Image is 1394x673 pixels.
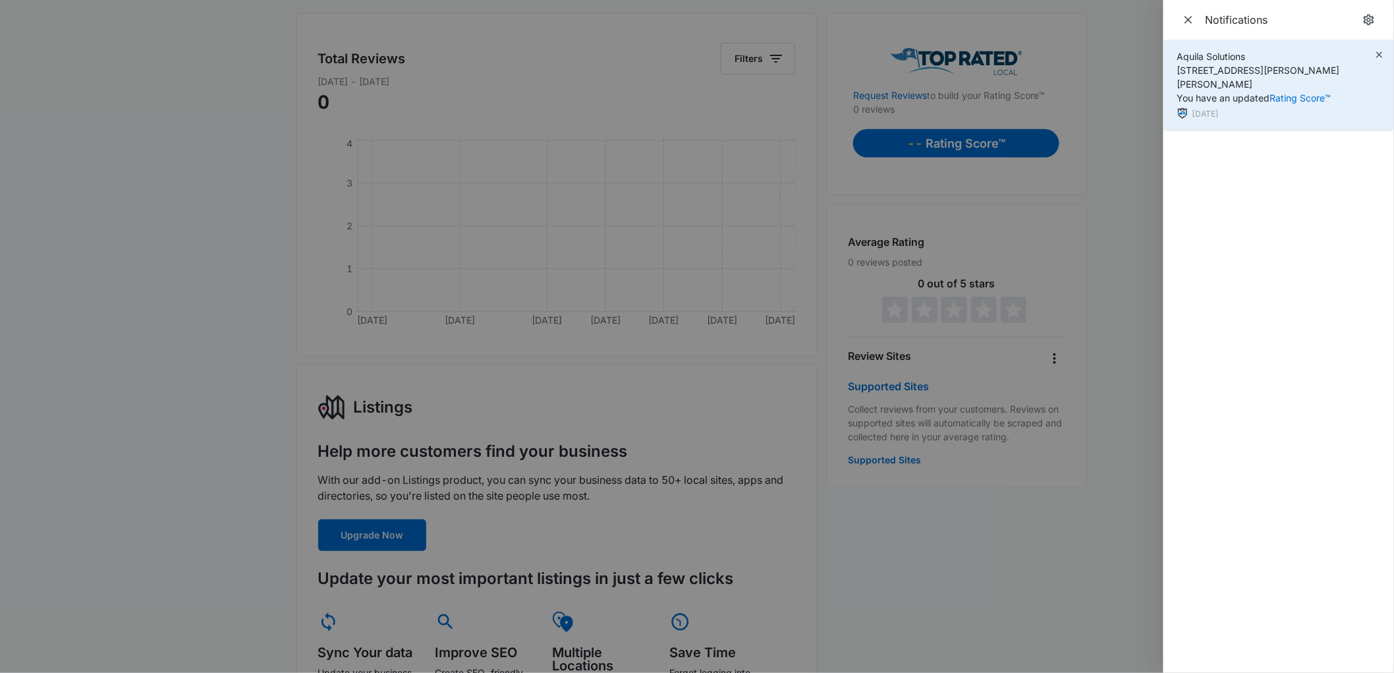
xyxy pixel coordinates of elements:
[1177,51,1340,103] span: Aquila Solutions [STREET_ADDRESS][PERSON_NAME][PERSON_NAME] You have an updated
[1360,11,1378,29] a: Notification Settings
[1270,92,1331,103] a: Rating Score™
[1206,13,1360,27] div: Notifications
[1177,107,1374,121] div: [DATE]
[1179,11,1198,29] button: Close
